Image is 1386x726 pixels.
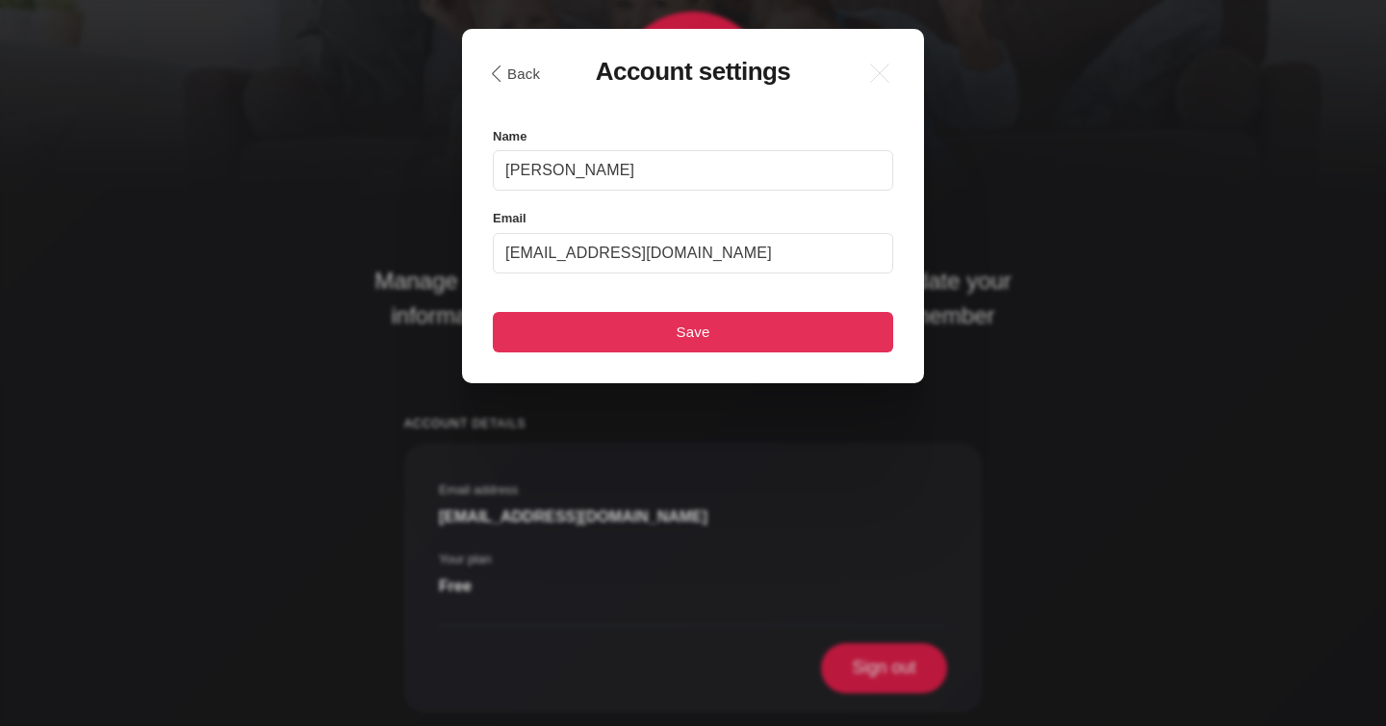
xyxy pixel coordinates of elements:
input: Email [493,233,893,273]
button: Save [493,312,893,352]
label: Name [493,124,526,149]
input: Name [493,150,893,191]
button: Back [481,57,548,90]
label: Email [493,206,526,231]
h3: Account settings [596,58,791,86]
